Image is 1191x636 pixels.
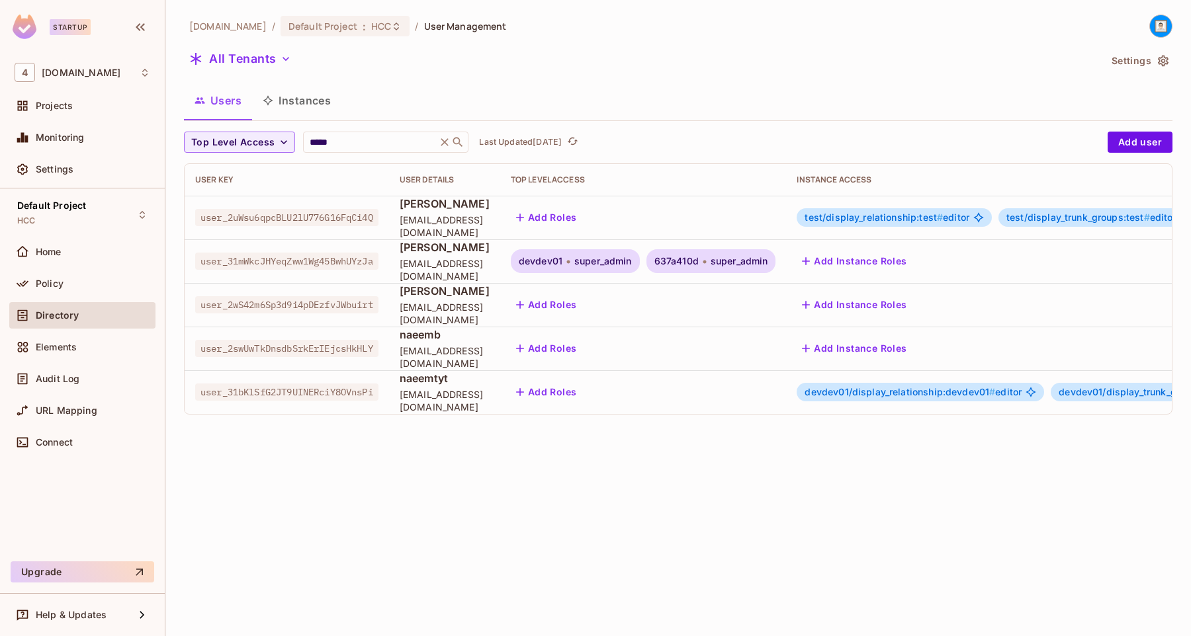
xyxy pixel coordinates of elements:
[184,48,296,69] button: All Tenants
[288,20,357,32] span: Default Project
[1006,212,1176,223] span: editor
[654,256,699,266] span: 637a410d
[479,137,562,147] p: Last Updated [DATE]
[567,136,578,149] span: refresh
[511,207,582,228] button: Add Roles
[195,209,378,226] span: user_2uWsu6qpcBLU2lU776G16FqCi4Q
[272,20,275,32] li: /
[400,257,490,282] span: [EMAIL_ADDRESS][DOMAIN_NAME]
[36,405,97,416] span: URL Mapping
[195,296,378,313] span: user_2wS42m6Sp3d9i4pDEzfvJWbuirt
[252,84,341,117] button: Instances
[797,294,912,315] button: Add Instance Roles
[989,386,995,397] span: #
[1108,132,1172,153] button: Add user
[13,15,36,39] img: SReyMgAAAABJRU5ErkJggg==
[797,251,912,272] button: Add Instance Roles
[400,301,490,326] span: [EMAIL_ADDRESS][DOMAIN_NAME]
[574,256,632,266] span: super_admin
[400,175,490,185] div: User Details
[195,175,378,185] div: User Key
[400,327,490,342] span: naeemb
[562,134,580,150] span: Click to refresh data
[195,253,378,270] span: user_31mWkcJHYeqZww1Wg45BwhUYzJa
[511,175,776,185] div: Top Level Access
[36,610,107,620] span: Help & Updates
[415,20,418,32] li: /
[36,342,77,352] span: Elements
[519,256,562,266] span: devdev01
[564,134,580,150] button: refresh
[805,386,995,397] span: devdev01/display_relationship:devdev01
[711,256,768,266] span: super_admin
[36,310,79,321] span: Directory
[805,387,1022,397] span: editor
[400,240,490,255] span: [PERSON_NAME]
[511,294,582,315] button: Add Roles
[424,20,507,32] span: User Management
[797,338,912,359] button: Add Instance Roles
[36,437,73,448] span: Connect
[511,381,582,403] button: Add Roles
[36,374,79,384] span: Audit Log
[1150,15,1172,37] img: naeem.sarwar@46labs.com
[400,214,490,239] span: [EMAIL_ADDRESS][DOMAIN_NAME]
[371,20,391,32] span: HCC
[184,132,295,153] button: Top Level Access
[195,340,378,357] span: user_2swUwTkDnsdbSrkErIEjcsHkHLY
[1106,50,1172,71] button: Settings
[400,344,490,370] span: [EMAIL_ADDRESS][DOMAIN_NAME]
[50,19,91,35] div: Startup
[36,164,73,175] span: Settings
[17,216,35,226] span: HCC
[937,212,943,223] span: #
[511,338,582,359] button: Add Roles
[1144,212,1150,223] span: #
[36,278,64,289] span: Policy
[42,67,120,78] span: Workspace: 46labs.com
[400,196,490,211] span: [PERSON_NAME]
[17,200,86,211] span: Default Project
[400,388,490,413] span: [EMAIL_ADDRESS][DOMAIN_NAME]
[400,284,490,298] span: [PERSON_NAME]
[15,63,35,82] span: 4
[362,21,367,32] span: :
[36,132,85,143] span: Monitoring
[36,247,62,257] span: Home
[400,371,490,385] span: naeemtyt
[191,134,275,151] span: Top Level Access
[195,383,378,401] span: user_31bKlSfG2JT9UINERciY8OVnsPi
[1006,212,1150,223] span: test/display_trunk_groups:test
[11,561,154,582] button: Upgrade
[805,212,943,223] span: test/display_relationship:test
[805,212,969,223] span: editor
[36,100,73,111] span: Projects
[184,84,252,117] button: Users
[189,20,267,32] span: the active workspace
